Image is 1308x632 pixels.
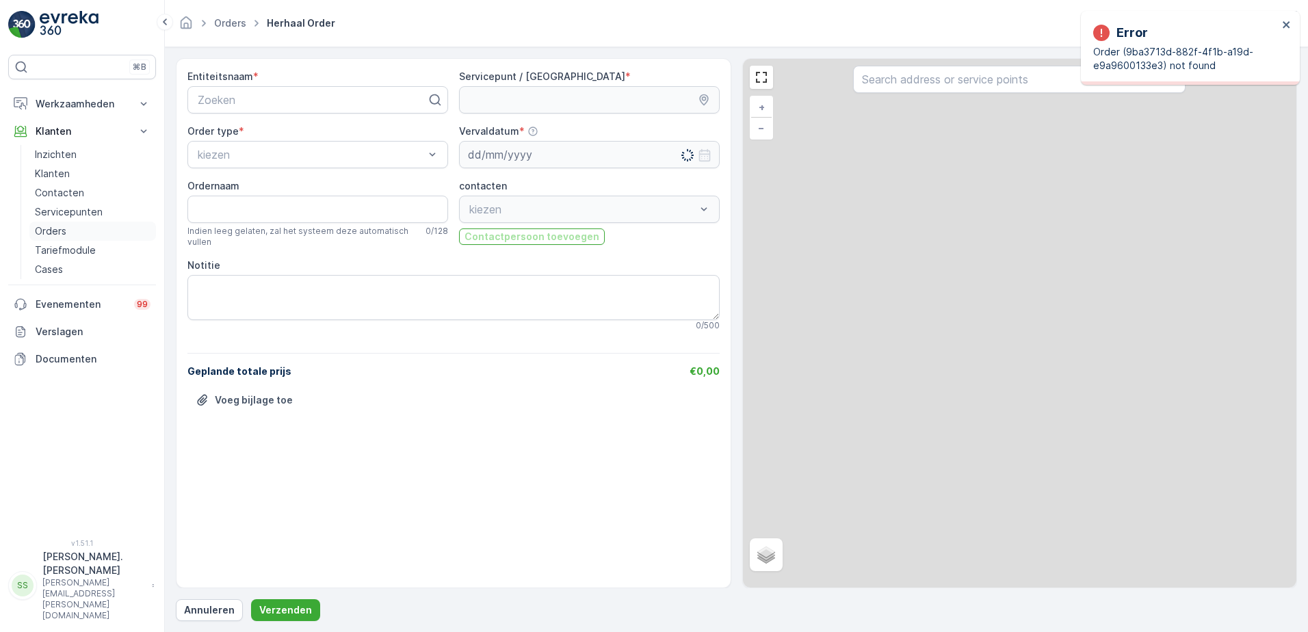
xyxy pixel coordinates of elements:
[8,90,156,118] button: Werkzaamheden
[35,263,63,276] p: Cases
[42,577,145,621] p: [PERSON_NAME][EMAIL_ADDRESS][PERSON_NAME][DOMAIN_NAME]
[264,16,338,30] span: Herhaal Order
[459,228,605,245] button: Contactpersoon toevoegen
[8,318,156,345] a: Verslagen
[35,205,103,219] p: Servicepunten
[8,345,156,373] a: Documenten
[696,320,720,331] p: 0 / 500
[179,21,194,32] a: Startpagina
[36,298,126,311] p: Evenementen
[459,180,507,192] label: contacten
[465,230,599,243] p: Contactpersoon toevoegen
[187,365,291,378] p: Geplande totale prijs
[8,291,156,318] a: Evenementen99
[426,226,448,237] p: 0 / 128
[759,101,765,113] span: +
[36,97,129,111] p: Werkzaamheden
[187,180,239,192] label: Ordernaam
[137,299,148,310] p: 99
[8,550,156,621] button: SS[PERSON_NAME].[PERSON_NAME][PERSON_NAME][EMAIL_ADDRESS][PERSON_NAME][DOMAIN_NAME]
[259,603,312,617] p: Verzenden
[187,259,220,271] label: Notitie
[215,393,293,407] p: Voeg bijlage toe
[8,539,156,547] span: v 1.51.1
[187,70,253,82] label: Entiteitsnaam
[198,146,424,163] p: kiezen
[35,186,84,200] p: Contacten
[459,70,625,82] label: Servicepunt / [GEOGRAPHIC_DATA]
[40,11,99,38] img: logo_light-DOdMpM7g.png
[251,599,320,621] button: Verzenden
[751,67,772,88] a: View Fullscreen
[176,599,243,621] button: Annuleren
[198,92,427,108] p: Zoeken
[35,224,66,238] p: Orders
[187,125,239,137] label: Order type
[36,325,151,339] p: Verslagen
[8,11,36,38] img: logo
[29,145,156,164] a: Inzichten
[184,603,235,617] p: Annuleren
[459,141,720,168] input: dd/mm/yyyy
[214,17,246,29] a: Orders
[853,66,1186,93] input: Search address or service points
[29,183,156,202] a: Contacten
[29,241,156,260] a: Tariefmodule
[690,365,720,377] span: €0,00
[35,167,70,181] p: Klanten
[1093,45,1278,73] p: Order (9ba3713d-882f-4f1b-a19d-e9a9600133e3) not found
[29,222,156,241] a: Orders
[36,124,129,138] p: Klanten
[1116,23,1148,42] p: Error
[36,352,151,366] p: Documenten
[1282,19,1292,32] button: close
[29,260,156,279] a: Cases
[758,122,765,133] span: −
[42,550,145,577] p: [PERSON_NAME].[PERSON_NAME]
[459,125,519,137] label: Vervaldatum
[12,575,34,596] div: SS
[187,226,420,248] span: Indien leeg gelaten, zal het systeem deze automatisch vullen
[751,540,781,570] a: Layers
[29,202,156,222] a: Servicepunten
[35,148,77,161] p: Inzichten
[133,62,146,73] p: ⌘B
[751,97,772,118] a: In zoomen
[8,118,156,145] button: Klanten
[751,118,772,138] a: Uitzoomen
[187,389,301,411] button: Bestand uploaden
[35,243,96,257] p: Tariefmodule
[527,126,538,137] div: help tooltippictogram
[29,164,156,183] a: Klanten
